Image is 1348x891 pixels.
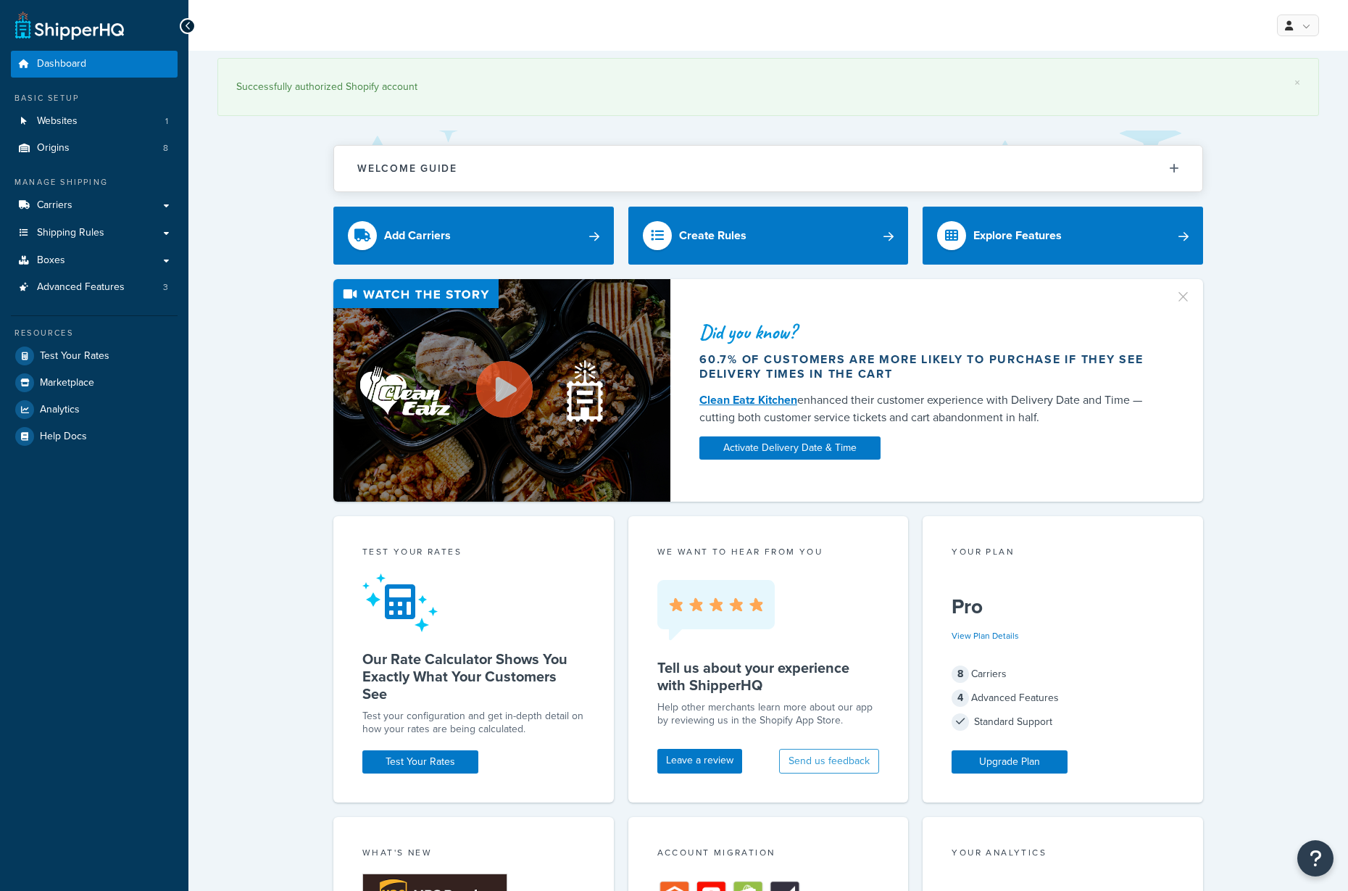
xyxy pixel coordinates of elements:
[699,352,1157,381] div: 60.7% of customers are more likely to purchase if they see delivery times in the cart
[362,710,585,736] div: Test your configuration and get in-depth detail on how your rates are being calculated.
[11,176,178,188] div: Manage Shipping
[362,545,585,562] div: Test your rates
[923,207,1203,265] a: Explore Features
[952,545,1174,562] div: Your Plan
[11,92,178,104] div: Basic Setup
[40,404,80,416] span: Analytics
[952,595,1174,618] h5: Pro
[11,135,178,162] li: Origins
[973,225,1062,246] div: Explore Features
[362,846,585,863] div: What's New
[11,370,178,396] a: Marketplace
[11,274,178,301] li: Advanced Features
[657,701,880,727] p: Help other merchants learn more about our app by reviewing us in the Shopify App Store.
[11,192,178,219] a: Carriers
[333,279,670,502] img: Video thumbnail
[40,377,94,389] span: Marketplace
[362,750,478,774] a: Test Your Rates
[1297,840,1334,877] button: Open Resource Center
[163,281,168,294] span: 3
[679,225,746,246] div: Create Rules
[952,750,1068,774] a: Upgrade Plan
[11,220,178,246] a: Shipping Rules
[165,115,168,128] span: 1
[37,58,86,70] span: Dashboard
[384,225,451,246] div: Add Carriers
[657,659,880,694] h5: Tell us about your experience with ShipperHQ
[952,629,1019,642] a: View Plan Details
[37,142,70,154] span: Origins
[236,77,1300,97] div: Successfully authorized Shopify account
[699,322,1157,342] div: Did you know?
[952,688,1174,708] div: Advanced Features
[11,343,178,369] a: Test Your Rates
[952,666,969,683] span: 8
[37,281,125,294] span: Advanced Features
[362,650,585,703] h5: Our Rate Calculator Shows You Exactly What Your Customers See
[952,712,1174,732] div: Standard Support
[334,146,1202,191] button: Welcome Guide
[40,350,109,362] span: Test Your Rates
[11,274,178,301] a: Advanced Features3
[952,664,1174,684] div: Carriers
[333,207,614,265] a: Add Carriers
[37,115,78,128] span: Websites
[699,391,1157,426] div: enhanced their customer experience with Delivery Date and Time — cutting both customer service ti...
[37,199,72,212] span: Carriers
[11,108,178,135] a: Websites1
[40,431,87,443] span: Help Docs
[11,135,178,162] a: Origins8
[37,227,104,239] span: Shipping Rules
[657,749,742,774] a: Leave a review
[657,846,880,863] div: Account Migration
[11,247,178,274] a: Boxes
[11,397,178,423] a: Analytics
[952,846,1174,863] div: Your Analytics
[37,254,65,267] span: Boxes
[11,423,178,449] a: Help Docs
[357,163,457,174] h2: Welcome Guide
[11,108,178,135] li: Websites
[11,327,178,339] div: Resources
[628,207,909,265] a: Create Rules
[699,436,881,460] a: Activate Delivery Date & Time
[952,689,969,707] span: 4
[1294,77,1300,88] a: ×
[699,391,797,408] a: Clean Eatz Kitchen
[657,545,880,558] p: we want to hear from you
[11,51,178,78] a: Dashboard
[779,749,879,774] button: Send us feedback
[163,142,168,154] span: 8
